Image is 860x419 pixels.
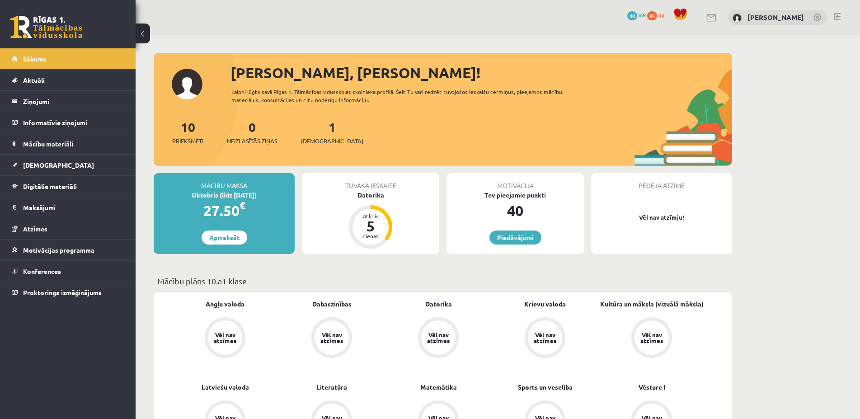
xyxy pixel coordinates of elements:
[10,16,82,38] a: Rīgas 1. Tālmācības vidusskola
[23,288,102,297] span: Proktoringa izmēģinājums
[12,112,124,133] a: Informatīvie ziņojumi
[23,225,47,233] span: Atzīmes
[489,231,541,245] a: Piedāvājumi
[23,267,61,275] span: Konferences
[627,11,646,19] a: 40 mP
[420,382,457,392] a: Matemātika
[231,88,578,104] div: Laipni lūgts savā Rīgas 1. Tālmācības vidusskolas skolnieka profilā. Šeit Tu vari redzēt tuvojošo...
[23,91,124,112] legend: Ziņojumi
[600,299,704,309] a: Kultūra un māksla (vizuālā māksla)
[647,11,669,19] a: 85 xp
[12,91,124,112] a: Ziņojumi
[627,11,637,20] span: 40
[12,218,124,239] a: Atzīmes
[12,155,124,175] a: [DEMOGRAPHIC_DATA]
[202,382,249,392] a: Latviešu valoda
[12,197,124,218] a: Maksājumi
[230,62,732,84] div: [PERSON_NAME], [PERSON_NAME]!
[639,11,646,19] span: mP
[157,275,728,287] p: Mācību plāns 10.a1 klase
[154,173,295,190] div: Mācību maksa
[23,161,94,169] span: [DEMOGRAPHIC_DATA]
[172,119,203,146] a: 10Priekšmeti
[446,190,584,200] div: Tev pieejamie punkti
[23,140,73,148] span: Mācību materiāli
[301,137,363,146] span: [DEMOGRAPHIC_DATA]
[591,173,732,190] div: Pēdējā atzīme
[647,11,657,20] span: 85
[312,299,352,309] a: Dabaszinības
[240,199,245,212] span: €
[301,119,363,146] a: 1[DEMOGRAPHIC_DATA]
[532,332,558,344] div: Vēl nav atzīmes
[319,332,344,344] div: Vēl nav atzīmes
[23,76,45,84] span: Aktuāli
[357,233,384,239] div: dienas
[12,70,124,90] a: Aktuāli
[23,55,46,63] span: Sākums
[596,213,728,222] p: Vēl nav atzīmju!
[385,317,492,360] a: Vēl nav atzīmes
[302,190,439,250] a: Datorika Atlicis 5 dienas
[227,119,277,146] a: 0Neizlasītās ziņas
[172,317,278,360] a: Vēl nav atzīmes
[492,317,598,360] a: Vēl nav atzīmes
[12,282,124,303] a: Proktoringa izmēģinājums
[23,112,124,133] legend: Informatīvie ziņojumi
[23,182,77,190] span: Digitālie materiāli
[426,332,451,344] div: Vēl nav atzīmes
[658,11,664,19] span: xp
[747,13,804,22] a: [PERSON_NAME]
[278,317,385,360] a: Vēl nav atzīmes
[12,48,124,69] a: Sākums
[172,137,203,146] span: Priekšmeti
[227,137,277,146] span: Neizlasītās ziņas
[446,173,584,190] div: Motivācija
[12,261,124,282] a: Konferences
[639,382,665,392] a: Vēsture I
[154,190,295,200] div: Oktobris (līdz [DATE])
[12,133,124,154] a: Mācību materiāli
[518,382,573,392] a: Sports un veselība
[302,190,439,200] div: Datorika
[639,332,664,344] div: Vēl nav atzīmes
[446,200,584,221] div: 40
[425,299,452,309] a: Datorika
[12,240,124,260] a: Motivācijas programma
[316,382,347,392] a: Literatūra
[23,246,94,254] span: Motivācijas programma
[302,173,439,190] div: Tuvākā ieskaite
[212,332,238,344] div: Vēl nav atzīmes
[23,197,124,218] legend: Maksājumi
[357,213,384,219] div: Atlicis
[357,219,384,233] div: 5
[154,200,295,221] div: 27.50
[733,14,742,23] img: Jekaterina Kovaļonoka
[598,317,705,360] a: Vēl nav atzīmes
[12,176,124,197] a: Digitālie materiāli
[524,299,566,309] a: Krievu valoda
[206,299,244,309] a: Angļu valoda
[202,231,247,245] a: Apmaksāt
